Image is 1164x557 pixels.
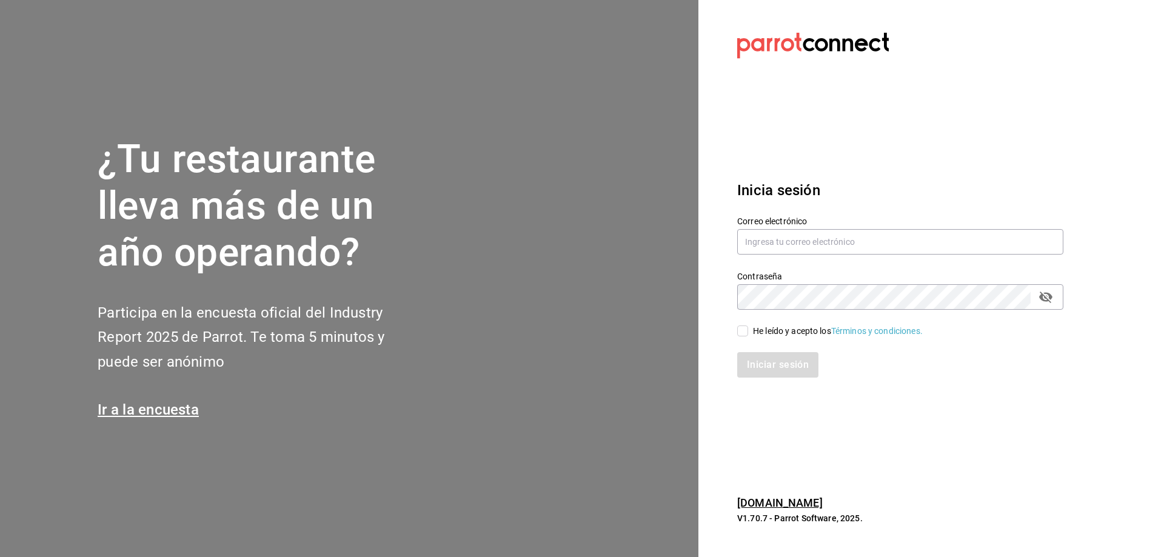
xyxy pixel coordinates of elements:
[1035,287,1056,307] button: passwordField
[737,512,1063,524] p: V1.70.7 - Parrot Software, 2025.
[98,136,425,276] h1: ¿Tu restaurante lleva más de un año operando?
[98,401,199,418] a: Ir a la encuesta
[737,229,1063,255] input: Ingresa tu correo electrónico
[737,217,1063,225] label: Correo electrónico
[98,301,425,375] h2: Participa en la encuesta oficial del Industry Report 2025 de Parrot. Te toma 5 minutos y puede se...
[753,325,923,338] div: He leído y acepto los
[831,326,923,336] a: Términos y condiciones.
[737,179,1063,201] h3: Inicia sesión
[737,272,1063,281] label: Contraseña
[737,496,823,509] a: [DOMAIN_NAME]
